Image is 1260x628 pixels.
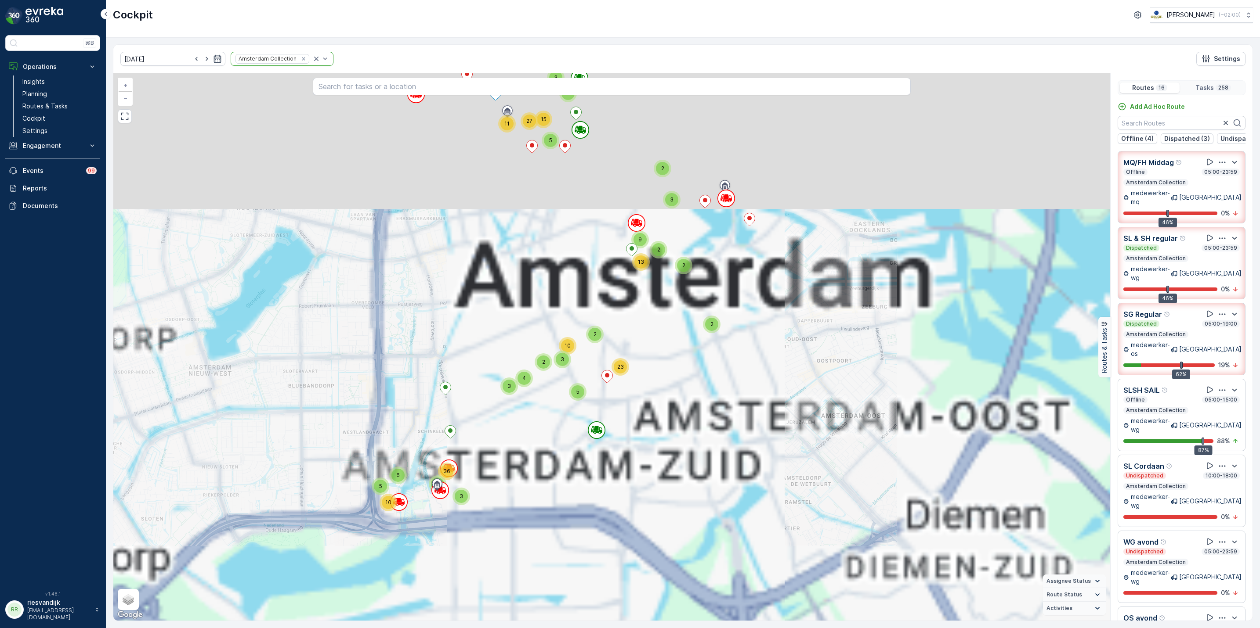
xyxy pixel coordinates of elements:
[1162,387,1169,394] div: Help Tooltip Icon
[113,8,153,22] p: Cockpit
[654,160,671,177] div: 2
[1179,497,1242,506] p: [GEOGRAPHIC_DATA]
[1131,265,1171,282] p: medewerker-wg
[22,114,45,123] p: Cockpit
[116,609,145,621] a: Open this area in Google Maps (opens a new window)
[23,184,97,193] p: Reports
[638,258,644,265] span: 13
[22,77,45,86] p: Insights
[565,342,571,349] span: 10
[453,488,470,505] div: 3
[1179,421,1242,430] p: [GEOGRAPHIC_DATA]
[1046,591,1082,598] span: Route Status
[1166,463,1173,470] div: Help Tooltip Icon
[27,607,91,621] p: [EMAIL_ADDRESS][DOMAIN_NAME]
[1150,7,1253,23] button: [PERSON_NAME](+02:00)
[526,118,532,124] span: 27
[5,598,100,621] button: RRriesvandijk[EMAIL_ADDRESS][DOMAIN_NAME]
[1125,472,1164,479] p: Undispatched
[1179,269,1242,278] p: [GEOGRAPHIC_DATA]
[389,467,407,484] div: 6
[1179,345,1242,354] p: [GEOGRAPHIC_DATA]
[1179,573,1242,581] p: [GEOGRAPHIC_DATA]
[1203,548,1238,555] p: 05:00-23:59
[1118,116,1246,130] input: Search Routes
[1196,52,1246,66] button: Settings
[19,125,100,137] a: Settings
[429,475,446,493] div: 2
[119,92,132,105] a: Zoom Out
[1043,602,1106,615] summary: Activities
[299,55,308,62] div: Remove Amsterdam Collection
[542,359,545,365] span: 2
[313,78,911,95] input: Search for tasks or a location
[1219,11,1241,18] p: ( +02:00 )
[22,102,68,111] p: Routes & Tasks
[1159,218,1177,227] div: 46%
[542,132,559,149] div: 5
[1164,311,1171,318] div: Help Tooltip Icon
[379,483,382,489] span: 5
[23,166,81,175] p: Events
[120,52,225,66] input: dd/mm/yyyy
[119,79,132,92] a: Zoom In
[443,468,450,474] span: 36
[631,231,649,248] div: 9
[521,112,538,130] div: 27
[5,7,23,25] img: logo
[1203,244,1238,251] p: 05:00-23:59
[19,88,100,100] a: Planning
[5,197,100,215] a: Documents
[380,494,397,511] div: 10
[372,477,389,495] div: 5
[1123,461,1164,471] p: SL Cordaan
[123,81,127,89] span: +
[500,377,518,395] div: 3
[1195,83,1214,92] p: Tasks
[5,179,100,197] a: Reports
[1125,331,1187,338] p: Amsterdam Collection
[1217,84,1229,91] p: 258
[5,58,100,75] button: Operations
[236,54,298,63] div: Amsterdam Collection
[123,94,128,102] span: −
[1217,437,1230,445] p: 88 %
[1123,233,1178,244] p: SL & SH regular
[535,353,552,371] div: 2
[663,191,681,208] div: 3
[1132,83,1154,92] p: Routes
[1131,568,1171,586] p: medewerker-wg
[594,331,597,337] span: 2
[504,120,510,127] span: 11
[541,116,547,122] span: 15
[438,463,456,480] div: 36
[1046,578,1091,585] span: Assignee Status
[1159,614,1166,621] div: Help Tooltip Icon
[515,370,533,387] div: 4
[1125,179,1187,186] p: Amsterdam Collection
[1125,483,1187,490] p: Amsterdam Collection
[27,598,91,607] p: riesvandijk
[1123,309,1162,319] p: SG Regular
[586,326,604,343] div: 2
[1204,320,1238,327] p: 05:00-19:00
[1179,193,1242,202] p: [GEOGRAPHIC_DATA]
[460,493,463,499] span: 3
[1125,548,1164,555] p: Undispatched
[1159,294,1177,303] div: 46%
[116,609,145,621] img: Google
[507,383,511,389] span: 3
[1125,320,1158,327] p: Dispatched
[670,196,673,203] span: 3
[498,115,516,133] div: 11
[657,246,660,253] span: 2
[19,75,100,88] a: Insights
[638,236,642,243] span: 9
[710,321,713,327] span: 2
[119,590,138,609] a: Layers
[1221,209,1230,218] p: 0 %
[612,358,629,376] div: 23
[19,112,100,125] a: Cockpit
[1131,492,1171,510] p: medewerker-wg
[650,241,667,258] div: 2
